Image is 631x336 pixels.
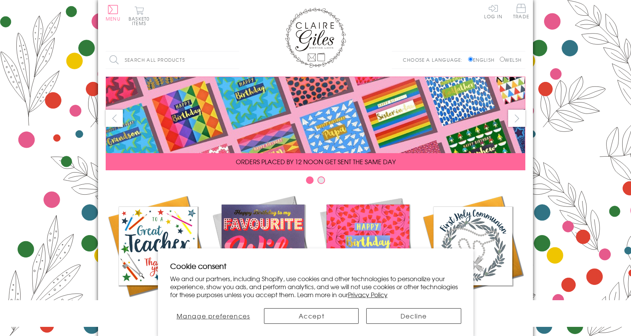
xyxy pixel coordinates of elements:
[484,4,502,19] a: Log In
[513,4,529,20] a: Trade
[170,275,461,298] p: We and our partners, including Shopify, use cookies and other technologies to personalize your ex...
[366,308,461,324] button: Decline
[177,311,250,320] span: Manage preferences
[348,290,388,299] a: Privacy Policy
[170,308,257,324] button: Manage preferences
[211,194,315,313] a: New Releases
[468,56,498,63] label: English
[106,5,121,21] button: Menu
[306,176,314,184] button: Carousel Page 1 (Current Slide)
[232,51,239,69] input: Search
[129,6,150,26] button: Basket0 items
[317,176,325,184] button: Carousel Page 2
[264,308,359,324] button: Accept
[513,4,529,19] span: Trade
[236,157,396,166] span: ORDERS PLACED BY 12 NOON GET SENT THE SAME DAY
[500,56,522,63] label: Welsh
[508,110,525,127] button: next
[500,57,505,62] input: Welsh
[106,15,121,22] span: Menu
[106,51,239,69] input: Search all products
[132,15,150,27] span: 0 items
[420,194,525,322] a: Communion and Confirmation
[285,8,346,68] img: Claire Giles Greetings Cards
[106,176,525,188] div: Carousel Pagination
[106,110,123,127] button: prev
[170,261,461,271] h2: Cookie consent
[106,194,211,313] a: Academic
[403,56,467,63] p: Choose a language:
[315,194,420,313] a: Birthdays
[468,57,473,62] input: English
